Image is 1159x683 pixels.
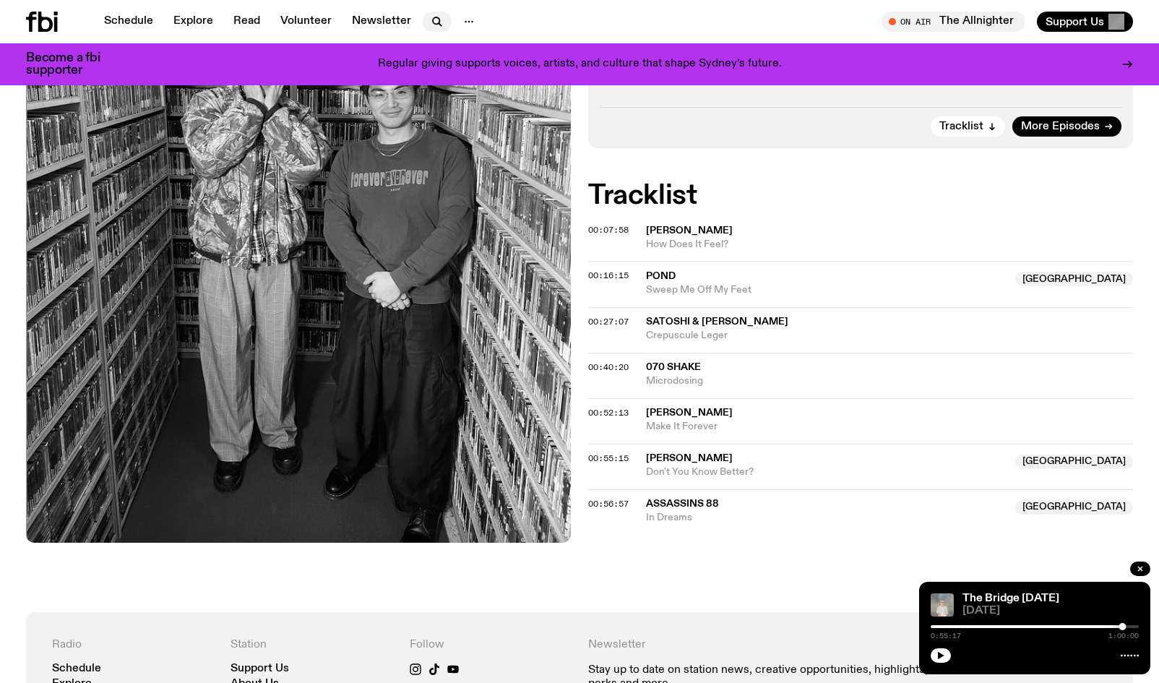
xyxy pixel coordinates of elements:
[52,638,213,652] h4: Radio
[882,12,1025,32] button: On AirThe Allnighter
[1108,632,1139,640] span: 1:00:00
[230,663,289,674] a: Support Us
[225,12,269,32] a: Read
[931,116,1005,137] button: Tracklist
[646,511,1007,525] span: In Dreams
[588,361,629,373] span: 00:40:20
[588,498,629,510] span: 00:56:57
[588,272,629,280] button: 00:16:15
[1037,12,1133,32] button: Support Us
[646,283,1007,297] span: Sweep Me Off My Feet
[1015,500,1133,515] span: [GEOGRAPHIC_DATA]
[588,364,629,371] button: 00:40:20
[646,374,1133,388] span: Microdosing
[588,316,629,327] span: 00:27:07
[962,593,1059,604] a: The Bridge [DATE]
[230,638,392,652] h4: Station
[95,12,162,32] a: Schedule
[272,12,340,32] a: Volunteer
[588,226,629,234] button: 00:07:58
[1015,272,1133,286] span: [GEOGRAPHIC_DATA]
[931,632,961,640] span: 0:55:17
[646,408,733,418] span: [PERSON_NAME]
[588,224,629,236] span: 00:07:58
[646,420,1133,434] span: Make It Forever
[1046,15,1104,28] span: Support Us
[646,499,719,509] span: Assassins 88
[588,409,629,417] button: 00:52:13
[646,465,1007,479] span: Don't You Know Better?
[588,270,629,281] span: 00:16:15
[378,58,782,71] p: Regular giving supports voices, artists, and culture that shape Sydney’s future.
[588,455,629,463] button: 00:55:15
[1015,455,1133,469] span: [GEOGRAPHIC_DATA]
[962,606,1139,617] span: [DATE]
[26,52,119,77] h3: Become a fbi supporter
[343,12,420,32] a: Newsletter
[588,318,629,326] button: 00:27:07
[52,663,101,674] a: Schedule
[588,500,629,508] button: 00:56:57
[410,638,571,652] h4: Follow
[646,362,701,372] span: 070 Shake
[165,12,222,32] a: Explore
[588,183,1133,209] h2: Tracklist
[931,593,954,617] img: Mara stands in front of a frosted glass wall wearing a cream coloured t-shirt and black glasses. ...
[939,121,983,132] span: Tracklist
[646,225,733,236] span: [PERSON_NAME]
[646,329,1133,343] span: Crepuscule Leger
[1021,121,1100,132] span: More Episodes
[588,638,929,652] h4: Newsletter
[1012,116,1121,137] a: More Episodes
[646,317,788,327] span: Satoshi & [PERSON_NAME]
[588,407,629,418] span: 00:52:13
[646,271,676,281] span: Pond
[646,453,733,463] span: [PERSON_NAME]
[588,452,629,464] span: 00:55:15
[646,238,1133,252] span: How Does It Feel?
